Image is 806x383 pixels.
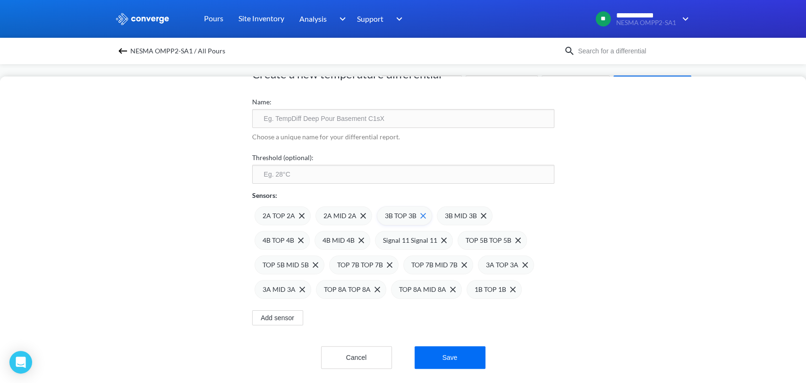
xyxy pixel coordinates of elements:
[313,262,318,268] img: close-icon.svg
[358,238,364,243] img: close-icon.svg
[475,284,506,295] span: 1B TOP 1B
[130,44,225,58] span: NESMA OMPP2-SA1 / All Pours
[575,46,689,56] input: Search for a differential
[252,310,303,325] button: Add sensor
[616,19,676,26] span: NESMA OMPP2-SA1
[252,97,554,107] label: Name:
[333,13,348,25] img: downArrow.svg
[515,238,521,243] img: close-icon.svg
[385,211,416,221] span: 3B TOP 3B
[564,45,575,57] img: icon-search.svg
[390,13,405,25] img: downArrow.svg
[263,211,295,221] span: 2A TOP 2A
[415,346,485,369] button: Save
[324,284,371,295] span: TOP 8A TOP 8A
[252,109,554,128] input: Eg. TempDiff Deep Pour Basement C1sX
[420,213,426,219] img: close-icon-hover.svg
[321,346,392,369] button: Cancel
[298,238,304,243] img: close-icon.svg
[263,284,296,295] span: 3A MID 3A
[399,284,446,295] span: TOP 8A MID 8A
[252,132,554,142] p: Choose a unique name for your differential report.
[461,262,467,268] img: close-icon.svg
[299,13,327,25] span: Analysis
[252,153,554,163] label: Threshold (optional):
[322,235,355,246] span: 4B MID 4B
[481,213,486,219] img: close-icon.svg
[337,260,383,270] span: TOP 7B TOP 7B
[263,235,294,246] span: 4B TOP 4B
[9,351,32,374] div: Open Intercom Messenger
[450,287,456,292] img: close-icon.svg
[466,235,511,246] span: TOP 5B TOP 5B
[676,13,691,25] img: downArrow.svg
[374,287,380,292] img: close-icon.svg
[411,260,458,270] span: TOP 7B MID 7B
[117,45,128,57] img: backspace.svg
[510,287,516,292] img: close-icon.svg
[299,287,305,292] img: close-icon.svg
[486,260,518,270] span: 3A TOP 3A
[441,238,447,243] img: close-icon.svg
[263,260,309,270] span: TOP 5B MID 5B
[357,13,383,25] span: Support
[445,211,477,221] span: 3B MID 3B
[115,13,170,25] img: logo_ewhite.svg
[522,262,528,268] img: close-icon.svg
[252,190,277,201] p: Sensors:
[383,235,437,246] span: Signal 11 Signal 11
[299,213,305,219] img: close-icon.svg
[387,262,392,268] img: close-icon.svg
[252,165,554,184] input: Eg. 28°C
[323,211,356,221] span: 2A MID 2A
[360,213,366,219] img: close-icon.svg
